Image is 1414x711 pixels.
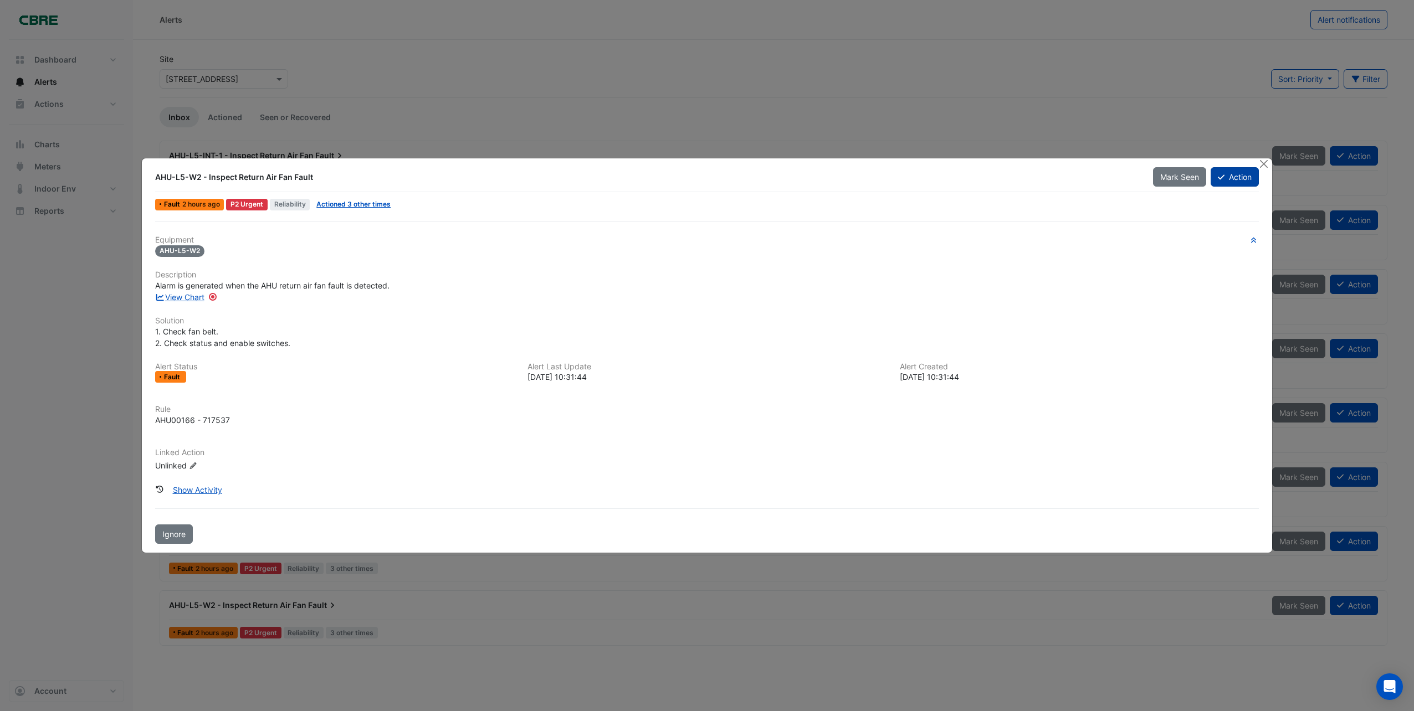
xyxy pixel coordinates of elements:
span: Fault [164,374,182,380]
div: Open Intercom Messenger [1376,673,1403,700]
span: Mon 15-Sep-2025 10:31 AEST [182,200,220,208]
span: Fault [164,201,182,208]
div: P2 Urgent [226,199,268,210]
span: AHU-L5-W2 [155,245,204,257]
span: Reliability [270,199,310,210]
button: Close [1258,158,1270,170]
h6: Solution [155,316,1259,326]
div: [DATE] 10:31:44 [900,371,1259,383]
h6: Equipment [155,235,1259,245]
button: Ignore [155,524,193,544]
h6: Alert Last Update [527,362,887,372]
button: Mark Seen [1153,167,1206,187]
a: View Chart [155,292,204,302]
h6: Linked Action [155,448,1259,457]
span: Ignore [162,529,186,539]
h6: Alert Status [155,362,514,372]
div: Unlinked [155,460,288,471]
div: AHU-L5-W2 - Inspect Return Air Fan Fault [155,172,1139,183]
button: Action [1211,167,1259,187]
button: Show Activity [166,480,229,499]
h6: Alert Created [900,362,1259,372]
div: AHU00166 - 717537 [155,414,230,426]
span: Alarm is generated when the AHU return air fan fault is detected. [155,281,390,290]
span: Mark Seen [1160,172,1199,182]
div: [DATE] 10:31:44 [527,371,887,383]
span: 1. Check fan belt. 2. Check status and enable switches. [155,327,290,348]
div: Tooltip anchor [208,292,218,302]
fa-icon: Edit Linked Action [189,462,197,470]
h6: Description [155,270,1259,280]
h6: Rule [155,405,1259,414]
a: Actioned 3 other times [316,200,391,208]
